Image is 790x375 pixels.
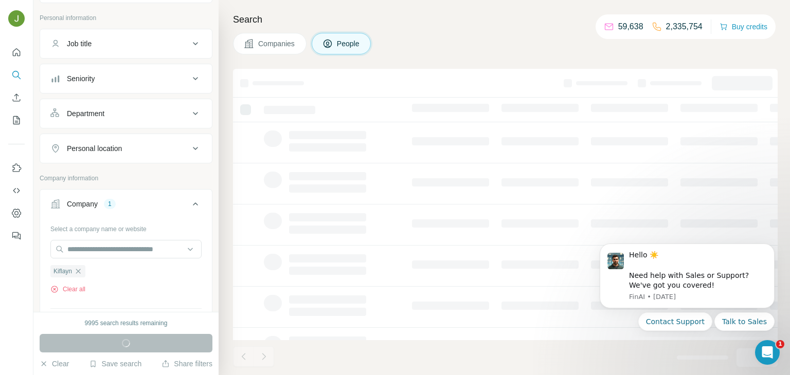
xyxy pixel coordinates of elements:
[233,12,778,27] h4: Search
[40,66,212,91] button: Seniority
[40,359,69,369] button: Clear
[755,340,780,365] iframe: Intercom live chat
[40,31,212,56] button: Job title
[53,267,72,276] span: Kiflayn
[8,181,25,200] button: Use Surfe API
[85,318,168,328] div: 9995 search results remaining
[584,235,790,337] iframe: Intercom notifications message
[720,20,767,34] button: Buy credits
[40,101,212,126] button: Department
[89,359,141,369] button: Save search
[67,199,98,209] div: Company
[67,73,95,84] div: Seniority
[8,66,25,84] button: Search
[40,136,212,161] button: Personal location
[40,192,212,220] button: Company1
[67,39,92,49] div: Job title
[104,199,116,209] div: 1
[40,174,212,183] p: Company information
[8,204,25,222] button: Dashboard
[8,10,25,27] img: Avatar
[618,21,643,33] p: 59,638
[50,285,85,294] button: Clear all
[8,111,25,129] button: My lists
[8,227,25,245] button: Feedback
[40,13,212,23] p: Personal information
[8,159,25,177] button: Use Surfe on LinkedIn
[67,108,104,119] div: Department
[666,21,703,33] p: 2,335,754
[67,143,122,154] div: Personal location
[258,39,296,49] span: Companies
[337,39,361,49] span: People
[161,359,212,369] button: Share filters
[776,340,784,348] span: 1
[8,43,25,62] button: Quick start
[50,220,202,234] div: Select a company name or website
[8,88,25,107] button: Enrich CSV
